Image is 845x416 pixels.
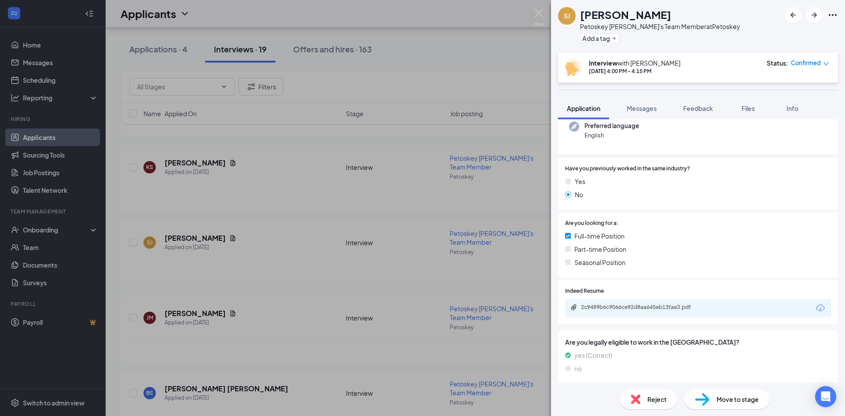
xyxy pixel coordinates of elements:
span: No [575,190,583,199]
span: Yes [575,177,585,186]
svg: ArrowRight [809,10,819,20]
a: Paperclip2c9489b6c9066ce92d8aa645eb13fae3.pdf [570,304,713,312]
div: SJ [564,11,570,20]
button: PlusAdd a tag [580,33,619,43]
span: Part-time Position [574,244,626,254]
div: with [PERSON_NAME] [589,59,680,67]
svg: Download [815,303,826,313]
span: English [584,131,639,140]
button: ArrowLeftNew [785,7,801,23]
b: Interview [589,59,617,67]
span: Reject [647,394,667,404]
span: Seasonal Position [574,258,625,267]
span: Move to stage [716,394,759,404]
svg: ArrowLeftNew [788,10,798,20]
div: Status : [767,59,788,67]
span: Preferred language [584,121,639,130]
span: Messages [627,104,657,112]
svg: Ellipses [827,10,838,20]
span: Have you previously worked in the same industry? [565,165,690,173]
div: 2c9489b6c9066ce92d8aa645eb13fae3.pdf [581,304,704,311]
span: Are you looking for a: [565,219,618,228]
h1: [PERSON_NAME] [580,7,671,22]
span: yes (Correct) [574,350,612,360]
span: Files [742,104,755,112]
span: no [574,364,582,373]
svg: Plus [612,36,617,41]
span: down [823,61,829,67]
span: Info [786,104,798,112]
span: Indeed Resume [565,287,604,295]
div: Open Intercom Messenger [815,386,836,407]
span: Are you legally eligible to work in the [GEOGRAPHIC_DATA]? [565,337,831,347]
span: Full-time Position [574,231,625,241]
span: Confirmed [791,59,821,67]
div: [DATE] 4:00 PM - 4:15 PM [589,67,680,75]
button: ArrowRight [806,7,822,23]
span: Application [567,104,600,112]
span: Feedback [683,104,713,112]
svg: Paperclip [570,304,577,311]
div: Petoskey [PERSON_NAME]'s Team Member at Petoskey [580,22,740,31]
